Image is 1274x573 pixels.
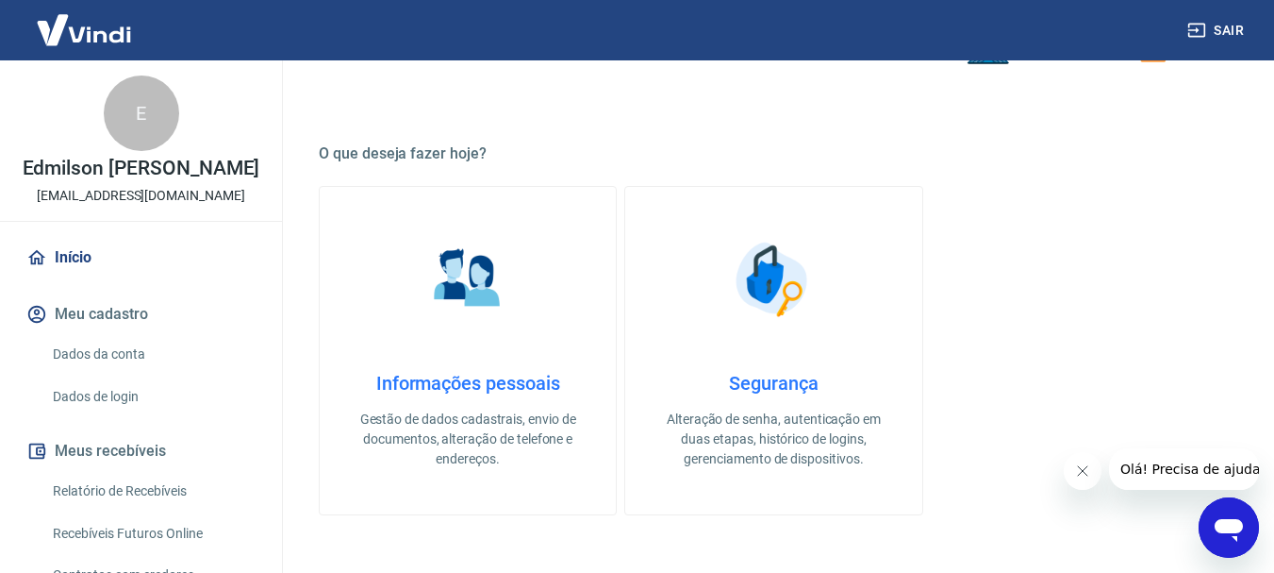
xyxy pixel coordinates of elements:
img: Informações pessoais [421,232,515,327]
button: Meu cadastro [23,294,259,335]
iframe: Mensagem da empresa [1109,448,1259,490]
iframe: Botão para abrir a janela de mensagens [1199,497,1259,558]
img: Segurança [726,232,820,327]
p: [EMAIL_ADDRESS][DOMAIN_NAME] [37,186,245,206]
button: Sair [1183,13,1251,48]
img: Vindi [23,1,145,59]
p: Gestão de dados cadastrais, envio de documentos, alteração de telefone e endereços. [350,410,586,469]
a: Início [23,237,259,278]
span: Olá! Precisa de ajuda? [11,13,158,28]
div: E [104,76,179,151]
p: Alteração de senha, autenticação em duas etapas, histórico de logins, gerenciamento de dispositivos. [655,410,891,469]
a: Recebíveis Futuros Online [45,514,259,553]
a: SegurançaSegurançaAlteração de senha, autenticação em duas etapas, histórico de logins, gerenciam... [624,186,922,515]
iframe: Fechar mensagem [1064,452,1101,490]
a: Dados da conta [45,335,259,374]
a: Informações pessoaisInformações pessoaisGestão de dados cadastrais, envio de documentos, alteraçã... [319,186,617,515]
h4: Segurança [655,372,891,395]
a: Dados de login [45,378,259,416]
h5: O que deseja fazer hoje? [319,144,1229,163]
h4: Informações pessoais [350,372,586,395]
button: Meus recebíveis [23,430,259,472]
a: Relatório de Recebíveis [45,472,259,511]
p: Edmilson [PERSON_NAME] [23,159,260,178]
